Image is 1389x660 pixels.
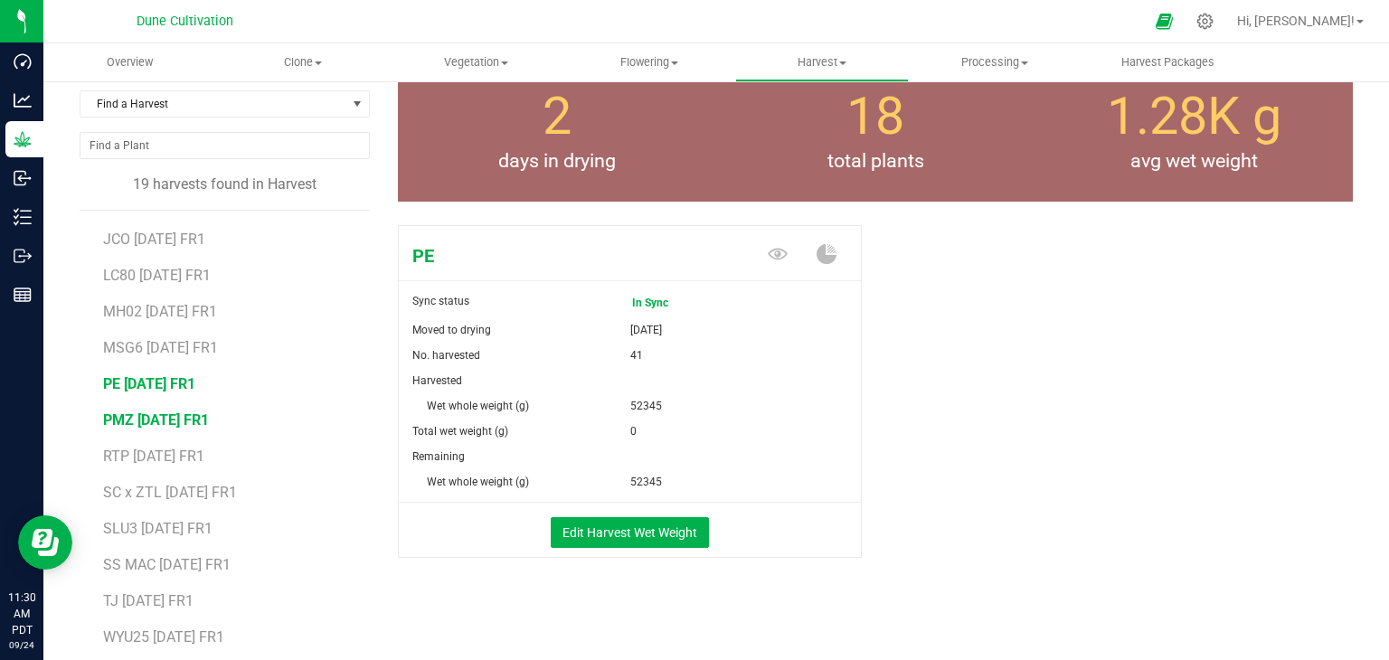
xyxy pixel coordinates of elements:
span: days in drying [398,147,716,176]
span: Dune Cultivation [137,14,233,29]
span: RTP [DATE] FR1 [103,448,204,465]
span: MH02 [DATE] FR1 [103,303,217,320]
a: Flowering [562,43,735,81]
a: Clone [216,43,389,81]
p: 11:30 AM PDT [8,589,35,638]
span: 1.28K g [1107,86,1281,146]
span: Sync status [412,295,469,307]
span: PMZ [DATE] FR1 [103,411,209,429]
span: Vegetation [391,54,562,71]
inline-svg: Inbound [14,169,32,187]
a: Overview [43,43,216,81]
a: Harvest [735,43,908,81]
p: 09/24 [8,638,35,652]
span: Open Ecommerce Menu [1144,4,1185,39]
span: avg wet weight [1035,147,1353,176]
span: Overview [82,54,177,71]
iframe: Resource center [18,515,72,570]
a: Processing [909,43,1082,81]
span: In Sync [630,288,706,317]
span: PE [DATE] FR1 [103,375,195,392]
span: 52345 [630,393,662,419]
span: Find a Harvest [80,91,346,117]
span: Clone [217,54,388,71]
span: SLU3 [DATE] FR1 [103,520,213,537]
inline-svg: Reports [14,286,32,304]
group-info-box: Total number of plants [730,71,1021,202]
a: Harvest Packages [1082,43,1254,81]
inline-svg: Dashboard [14,52,32,71]
span: [DATE] [630,317,662,343]
span: MSG6 [DATE] FR1 [103,339,218,356]
inline-svg: Analytics [14,91,32,109]
span: 0 [630,419,637,444]
span: Flowering [563,54,734,71]
button: Edit Harvest Wet Weight [551,517,709,548]
inline-svg: Grow [14,130,32,148]
span: WYU25 [DATE] FR1 [103,628,224,646]
span: total plants [716,147,1035,176]
span: Moved to drying [412,324,491,336]
span: 52345 [630,469,662,495]
span: Processing [910,54,1081,71]
span: Harvest [736,54,907,71]
span: Harvest Packages [1097,54,1239,71]
span: JCO [DATE] FR1 [103,231,205,248]
span: TJ [DATE] FR1 [103,592,194,609]
span: 2 [543,86,572,146]
group-info-box: Days in drying [411,71,703,202]
span: Wet whole weight (g) [427,400,529,412]
span: 18 [846,86,904,146]
span: SC x ZTL [DATE] FR1 [103,484,237,501]
span: Harvested [412,374,462,387]
inline-svg: Inventory [14,208,32,226]
span: 41 [630,343,643,368]
div: Manage settings [1194,13,1216,30]
span: SS MAC [DATE] FR1 [103,556,231,573]
span: Hi, [PERSON_NAME]! [1237,14,1355,28]
input: NO DATA FOUND [80,133,369,158]
span: In Sync [632,290,704,316]
inline-svg: Outbound [14,247,32,265]
a: Vegetation [390,43,562,81]
span: Total wet weight (g) [412,425,508,438]
div: 19 harvests found in Harvest [80,174,370,195]
span: Wet whole weight (g) [427,476,529,488]
group-info-box: Average wet flower weight [1048,71,1339,202]
span: Remaining [412,450,465,463]
span: No. harvested [412,349,480,362]
span: LC80 [DATE] FR1 [103,267,211,284]
span: PE [399,242,705,269]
